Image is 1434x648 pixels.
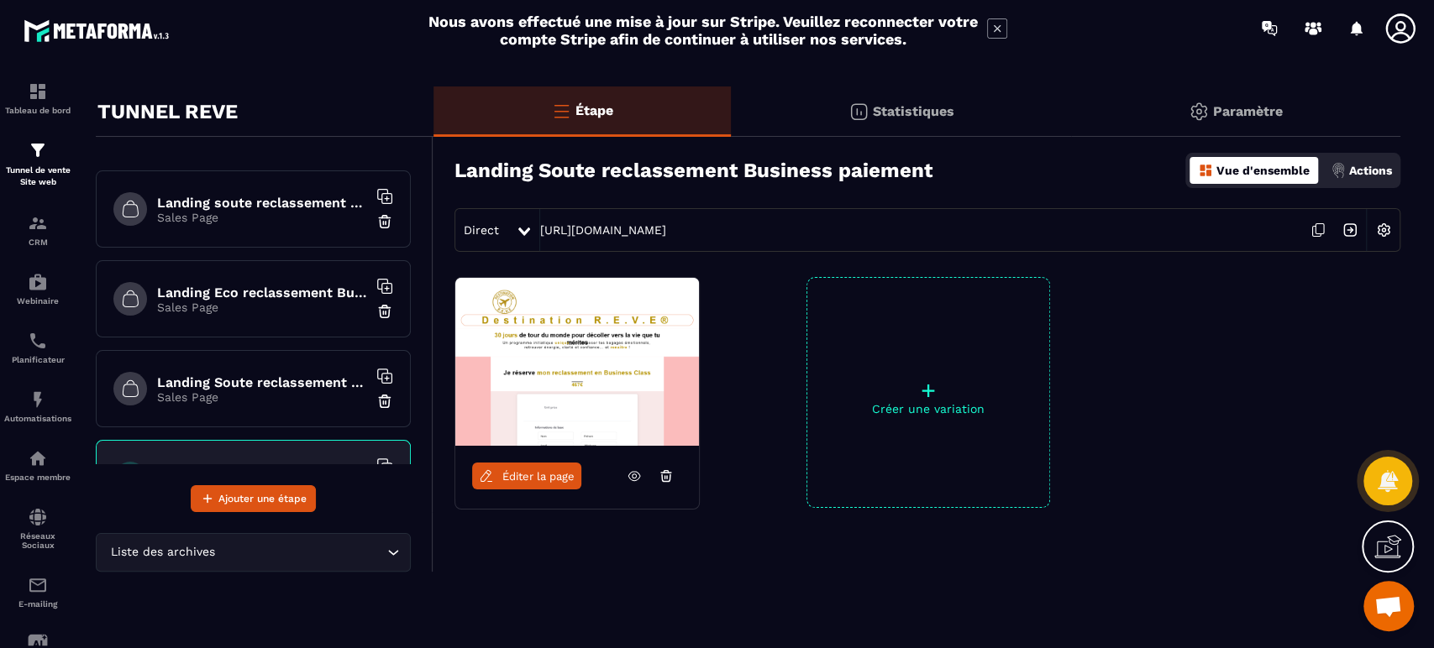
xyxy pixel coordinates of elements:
[4,562,71,621] a: emailemailE-mailing
[1331,163,1346,178] img: actions.d6e523a2.png
[4,355,71,364] p: Planificateur
[28,140,48,160] img: formation
[873,103,954,119] p: Statistiques
[848,102,869,122] img: stats.20deebd0.svg
[4,414,71,423] p: Automatisations
[28,389,48,410] img: automations
[1349,164,1392,177] p: Actions
[157,390,367,404] p: Sales Page
[4,531,71,550] p: Réseaux Sociaux
[157,464,367,480] h6: Landing Soute reclassement Business paiement
[1368,214,1400,246] img: setting-w.858f3a88.svg
[502,470,575,483] span: Éditer la page
[28,448,48,468] img: automations
[4,106,71,115] p: Tableau de bord
[4,201,71,259] a: formationformationCRM
[157,374,367,390] h6: Landing Soute reclassement Eco paiement
[28,331,48,351] img: scheduler
[4,436,71,494] a: automationsautomationsEspace membre
[551,101,571,121] img: bars-o.4a397970.svg
[472,462,581,489] a: Éditer la page
[157,211,367,224] p: Sales Page
[28,213,48,233] img: formation
[807,402,1049,415] p: Créer une variation
[1363,581,1414,631] div: Ouvrir le chat
[4,238,71,247] p: CRM
[4,599,71,609] p: E-mailing
[97,95,238,128] p: TUNNEL REVE
[4,296,71,306] p: Webinaire
[28,575,48,595] img: email
[4,473,71,482] p: Espace membre
[157,195,367,211] h6: Landing soute reclassement choix
[807,379,1049,402] p: +
[4,128,71,201] a: formationformationTunnel de vente Site web
[4,165,71,188] p: Tunnel de vente Site web
[218,543,383,562] input: Search for option
[575,102,613,118] p: Étape
[218,490,307,507] span: Ajouter une étape
[4,377,71,436] a: automationsautomationsAutomatisations
[376,393,393,410] img: trash
[1213,103,1283,119] p: Paramètre
[4,259,71,318] a: automationsautomationsWebinaire
[376,213,393,230] img: trash
[428,13,979,48] h2: Nous avons effectué une mise à jour sur Stripe. Veuillez reconnecter votre compte Stripe afin de ...
[1216,164,1310,177] p: Vue d'ensemble
[1198,163,1213,178] img: dashboard-orange.40269519.svg
[455,278,699,446] img: image
[191,485,316,512] button: Ajouter une étape
[1334,214,1366,246] img: arrow-next.bcc2205e.svg
[107,543,218,562] span: Liste des archives
[454,159,932,182] h3: Landing Soute reclassement Business paiement
[157,285,367,300] h6: Landing Eco reclassement Business paiement
[540,223,666,237] a: [URL][DOMAIN_NAME]
[28,507,48,527] img: social-network
[1189,102,1209,122] img: setting-gr.5f69749f.svg
[96,533,411,572] div: Search for option
[464,223,499,237] span: Direct
[28,81,48,102] img: formation
[4,69,71,128] a: formationformationTableau de bord
[24,15,175,46] img: logo
[28,272,48,292] img: automations
[157,300,367,314] p: Sales Page
[4,494,71,562] a: social-networksocial-networkRéseaux Sociaux
[4,318,71,377] a: schedulerschedulerPlanificateur
[376,303,393,320] img: trash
